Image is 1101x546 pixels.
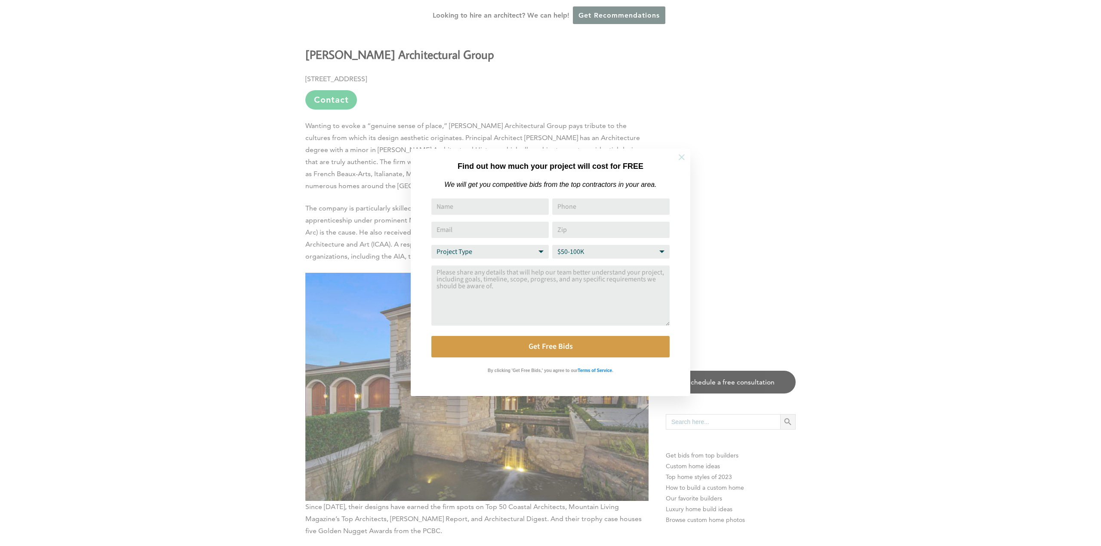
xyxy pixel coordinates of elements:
textarea: Comment or Message [431,265,670,326]
input: Email Address [431,222,549,238]
strong: . [612,368,613,373]
input: Name [431,198,549,215]
button: Get Free Bids [431,336,670,357]
select: Budget Range [552,245,670,259]
select: Project Type [431,245,549,259]
button: Close [667,142,697,172]
strong: By clicking 'Get Free Bids,' you agree to our [488,368,578,373]
input: Zip [552,222,670,238]
a: Terms of Service [578,366,612,373]
em: We will get you competitive bids from the top contractors in your area. [444,181,656,188]
input: Phone [552,198,670,215]
strong: Find out how much your project will cost for FREE [458,162,643,171]
strong: Terms of Service [578,368,612,373]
